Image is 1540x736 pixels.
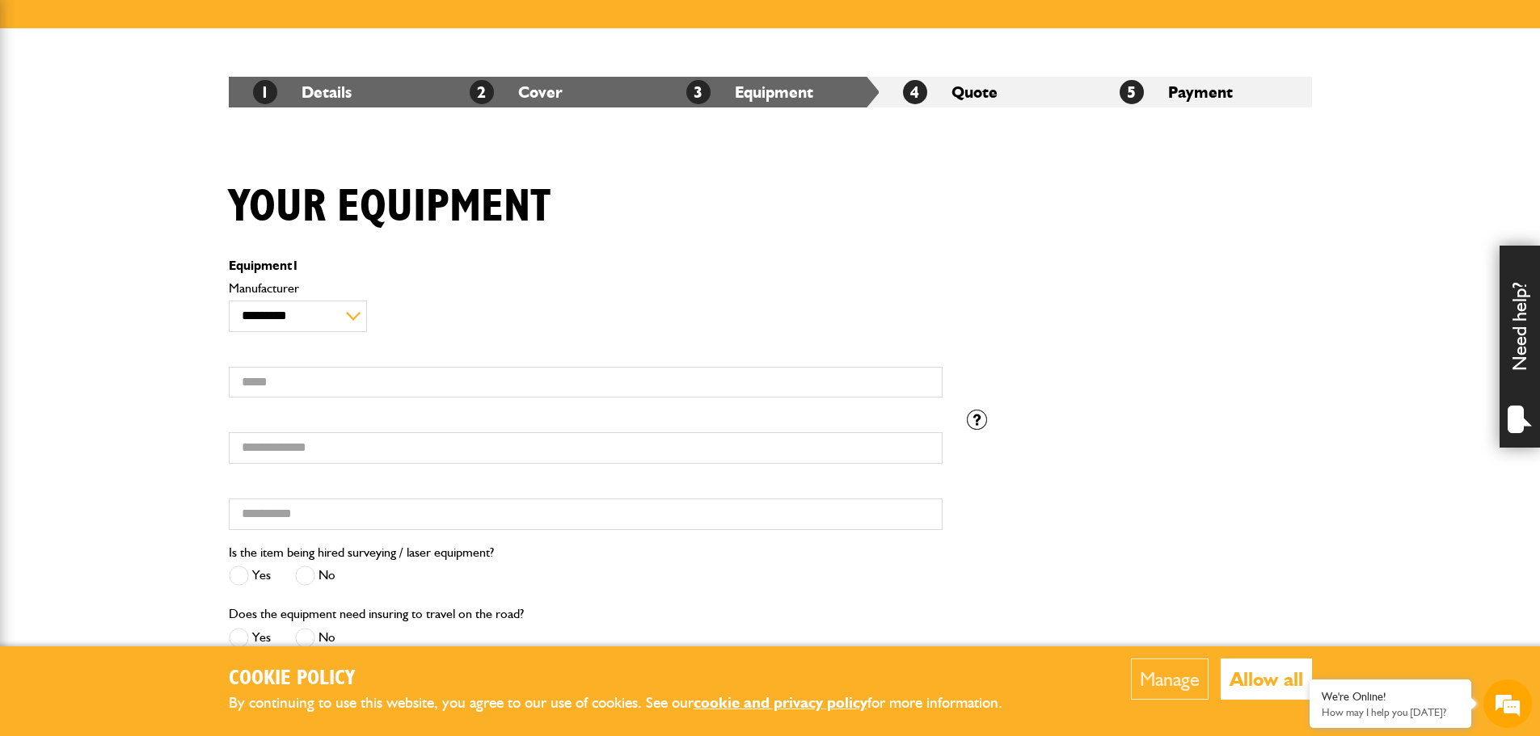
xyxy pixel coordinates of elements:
[229,180,551,234] h1: Your equipment
[229,259,943,272] p: Equipment
[229,691,1029,716] p: By continuing to use this website, you agree to our use of cookies. See our for more information.
[470,82,563,102] a: 2Cover
[229,628,271,648] label: Yes
[1500,246,1540,448] div: Need help?
[292,258,299,273] span: 1
[1322,706,1459,718] p: How may I help you today?
[295,628,335,648] label: No
[879,77,1095,107] li: Quote
[229,667,1029,692] h2: Cookie Policy
[1095,77,1312,107] li: Payment
[253,80,277,104] span: 1
[694,693,867,712] a: cookie and privacy policy
[1322,690,1459,704] div: We're Online!
[903,80,927,104] span: 4
[253,82,352,102] a: 1Details
[1131,658,1209,700] button: Manage
[662,77,879,107] li: Equipment
[229,282,943,295] label: Manufacturer
[686,80,711,104] span: 3
[229,566,271,586] label: Yes
[1120,80,1144,104] span: 5
[229,546,494,559] label: Is the item being hired surveying / laser equipment?
[229,608,524,620] label: Does the equipment need insuring to travel on the road?
[470,80,494,104] span: 2
[295,566,335,586] label: No
[1221,658,1312,700] button: Allow all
